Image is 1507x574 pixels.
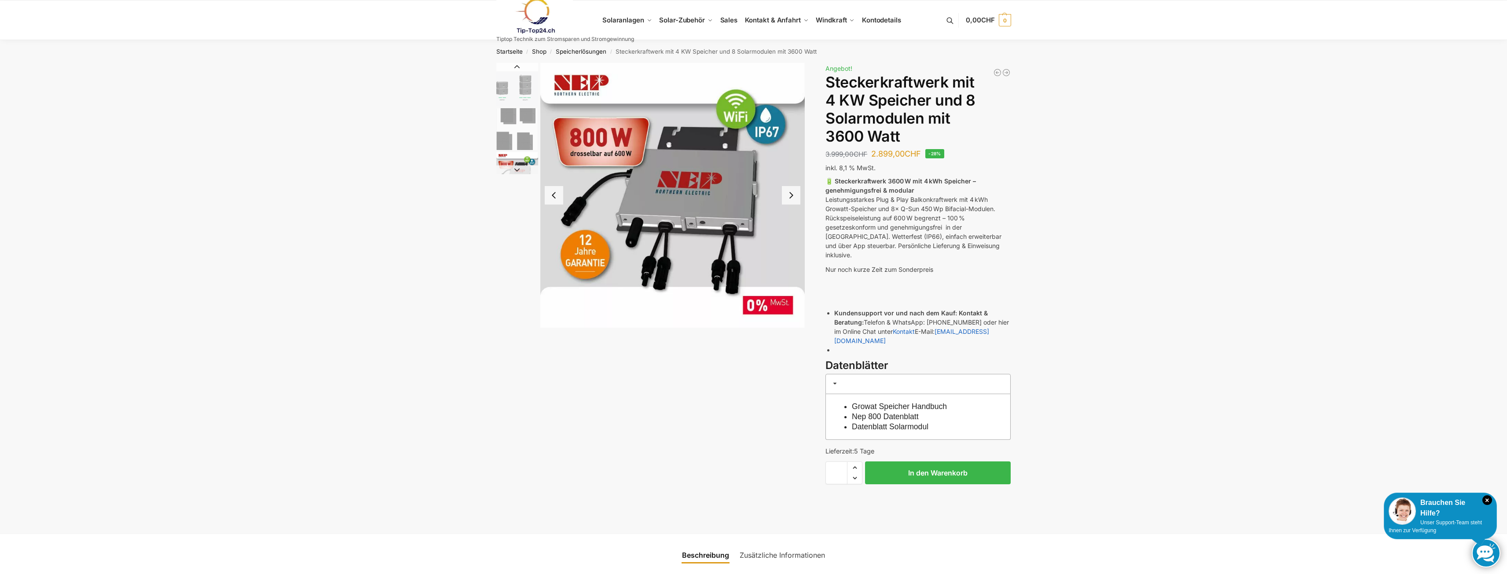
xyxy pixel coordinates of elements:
span: / [546,48,556,55]
p: Nur noch kurze Zeit zum Sonderpreis [825,265,1011,274]
li: 2 / 9 [494,107,538,151]
span: CHF [981,16,995,24]
span: 5 Tage [854,447,874,455]
button: Next slide [782,186,800,205]
a: Balkonkraftwerk 1780 Watt mit 4 KWh Zendure Batteriespeicher Notstrom fähig [1002,68,1011,77]
a: Zusätzliche Informationen [734,545,830,566]
span: Increase quantity [847,462,862,473]
button: Next slide [496,165,538,174]
span: CHF [905,149,921,158]
p: Leistungsstarkes Plug & Play Balkonkraftwerk mit 4 kWh Growatt-Speicher und 8× Q-Sun 450 Wp Bifac... [825,176,1011,260]
span: 0,00 [966,16,994,24]
a: Balkonkraftwerk 890 Watt Solarmodulleistung mit 1kW/h Zendure Speicher [993,68,1002,77]
strong: Kundensupport vor und nach dem Kauf: [834,309,957,317]
strong: 🔋 Steckerkraftwerk 3600 W mit 4 kWh Speicher – genehmigungsfrei & modular [825,177,976,194]
li: Telefon & WhatsApp: [PHONE_NUMBER] oder hier im Online Chat unter E-Mail: [834,308,1011,345]
span: Windkraft [816,16,847,24]
span: Angebot! [825,65,852,72]
a: Kontakt & Anfahrt [741,0,812,40]
a: 0,00CHF 0 [966,7,1011,33]
h1: Steckerkraftwerk mit 4 KW Speicher und 8 Solarmodulen mit 3600 Watt [825,73,1011,145]
a: Datenblatt Solarmodul [852,422,928,431]
a: [EMAIL_ADDRESS][DOMAIN_NAME] [834,328,989,344]
span: / [523,48,532,55]
bdi: 3.999,00 [825,150,867,158]
a: Nep 800 Datenblatt [852,412,919,421]
span: -28% [925,149,944,158]
iframe: Sicherer Rahmen für schnelle Bezahlvorgänge [824,490,1012,514]
span: Reduce quantity [847,472,862,484]
button: In den Warenkorb [865,461,1011,484]
nav: Breadcrumb [480,40,1027,63]
span: Kontakt & Anfahrt [745,16,801,24]
img: Customer service [1389,497,1416,525]
span: Solar-Zubehör [659,16,705,24]
a: Beschreibung [677,545,734,566]
a: Shop [532,48,546,55]
a: Kontakt [893,328,915,335]
p: Tiptop Technik zum Stromsparen und Stromgewinnung [496,37,634,42]
img: Growatt-NOAH-2000-flexible-erweiterung [496,63,538,106]
a: Windkraft [812,0,858,40]
i: Schließen [1482,495,1492,505]
a: Growat Speicher Handbuch [852,402,947,411]
strong: Kontakt & Beratung: [834,309,988,326]
bdi: 2.899,00 [871,149,921,158]
li: 1 / 9 [494,63,538,107]
img: Nep800 [540,63,805,328]
span: CHF [854,150,867,158]
a: Sales [716,0,741,40]
button: Previous slide [545,186,563,205]
span: 0 [999,14,1011,26]
a: Solar-Zubehör [656,0,716,40]
h3: Datenblätter [825,358,1011,373]
img: 6 Module bificiaL [496,108,538,150]
img: Nep800 [496,152,538,194]
button: Previous slide [496,62,538,71]
a: Startseite [496,48,523,55]
span: / [606,48,616,55]
div: Brauchen Sie Hilfe? [1389,497,1492,519]
a: Speicherlösungen [556,48,606,55]
input: Produktmenge [825,461,847,484]
span: Lieferzeit: [825,447,874,455]
li: 3 / 9 [540,63,805,328]
a: Kontodetails [858,0,905,40]
span: Kontodetails [862,16,901,24]
span: Unser Support-Team steht Ihnen zur Verfügung [1389,519,1482,534]
span: Solaranlagen [602,16,644,24]
li: 3 / 9 [494,151,538,195]
span: Sales [720,16,738,24]
span: inkl. 8,1 % MwSt. [825,164,876,172]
